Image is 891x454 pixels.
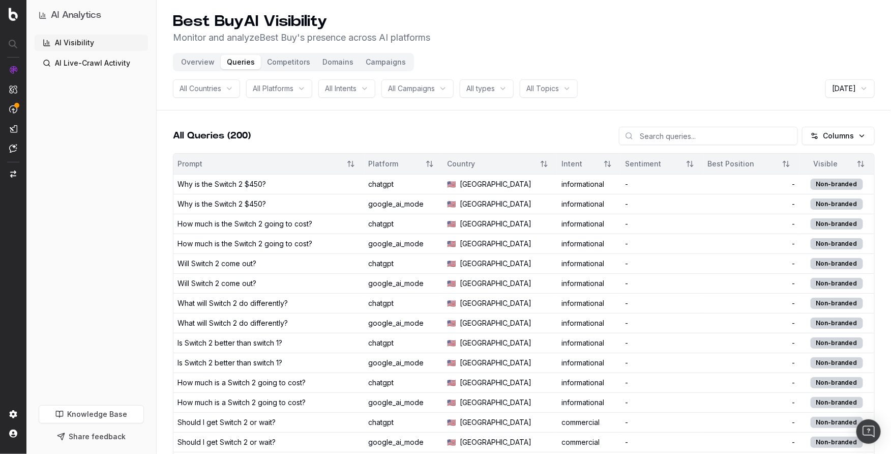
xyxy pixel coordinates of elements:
[221,55,261,69] button: Queries
[368,278,439,289] div: google_ai_mode
[447,338,456,348] span: 🇺🇸
[177,437,276,447] div: Should I get Switch 2 or wait?
[9,125,17,133] img: Studio
[811,218,863,230] div: Non-branded
[811,298,863,309] div: Non-branded
[561,278,617,289] div: informational
[707,239,795,249] div: -
[561,318,617,328] div: informational
[561,298,617,308] div: informational
[625,278,699,289] div: -
[460,199,531,209] span: [GEOGRAPHIC_DATA]
[177,219,312,229] div: How much is the Switch 2 going to cost?
[625,239,699,249] div: -
[39,405,144,423] a: Knowledge Base
[173,31,430,45] p: Monitor and analyze Best Buy 's presence across AI platforms
[625,437,699,447] div: -
[625,417,699,428] div: -
[561,338,617,348] div: informational
[177,398,306,408] div: How much is a Switch 2 going to cost?
[177,179,266,189] div: Why is the Switch 2 $450?
[707,338,795,348] div: -
[561,259,617,269] div: informational
[421,155,439,173] button: Sort
[447,219,456,229] span: 🇺🇸
[811,417,863,428] div: Non-branded
[177,199,266,209] div: Why is the Switch 2 $450?
[625,259,699,269] div: -
[175,55,221,69] button: Overview
[460,219,531,229] span: [GEOGRAPHIC_DATA]
[535,155,553,173] button: Sort
[707,278,795,289] div: -
[177,358,282,368] div: Is Switch 2 better than switch 1?
[173,12,430,31] h1: Best Buy AI Visibility
[460,417,531,428] span: [GEOGRAPHIC_DATA]
[177,417,276,428] div: Should I get Switch 2 or wait?
[707,358,795,368] div: -
[460,259,531,269] span: [GEOGRAPHIC_DATA]
[253,83,293,94] span: All Platforms
[177,259,256,269] div: Will Switch 2 come out?
[447,358,456,368] span: 🇺🇸
[811,377,863,388] div: Non-branded
[561,437,617,447] div: commercial
[811,318,863,329] div: Non-branded
[447,159,531,169] div: Country
[9,144,17,153] img: Assist
[599,155,617,173] button: Sort
[460,298,531,308] span: [GEOGRAPHIC_DATA]
[368,417,439,428] div: chatgpt
[852,155,870,173] button: Sort
[460,437,531,447] span: [GEOGRAPHIC_DATA]
[811,337,863,349] div: Non-branded
[811,397,863,408] div: Non-branded
[39,428,144,446] button: Share feedback
[856,419,881,444] div: Open Intercom Messenger
[460,179,531,189] span: [GEOGRAPHIC_DATA]
[707,298,795,308] div: -
[707,378,795,388] div: -
[707,219,795,229] div: -
[460,378,531,388] span: [GEOGRAPHIC_DATA]
[811,258,863,269] div: Non-branded
[261,55,316,69] button: Competitors
[180,83,221,94] span: All Countries
[460,239,531,249] span: [GEOGRAPHIC_DATA]
[368,338,439,348] div: chatgpt
[625,199,699,209] div: -
[681,155,699,173] button: Sort
[447,398,456,408] span: 🇺🇸
[561,358,617,368] div: informational
[625,338,699,348] div: -
[368,239,439,249] div: google_ai_mode
[447,199,456,209] span: 🇺🇸
[447,278,456,289] span: 🇺🇸
[811,437,863,448] div: Non-branded
[368,259,439,269] div: chatgpt
[707,417,795,428] div: -
[561,239,617,249] div: informational
[811,198,863,210] div: Non-branded
[447,298,456,308] span: 🇺🇸
[368,219,439,229] div: chatgpt
[561,159,595,169] div: Intent
[460,398,531,408] span: [GEOGRAPHIC_DATA]
[9,410,17,418] img: Setting
[625,159,677,169] div: Sentiment
[811,357,863,368] div: Non-branded
[177,378,306,388] div: How much is a Switch 2 going to cost?
[625,219,699,229] div: -
[35,35,148,51] a: AI Visibility
[51,8,101,22] h1: AI Analytics
[802,127,875,145] button: Columns
[177,318,288,328] div: What will Switch 2 do differently?
[561,398,617,408] div: informational
[173,129,251,143] h2: All Queries (200)
[368,378,439,388] div: chatgpt
[460,278,531,289] span: [GEOGRAPHIC_DATA]
[39,8,144,22] button: AI Analytics
[342,155,360,173] button: Sort
[9,430,17,438] img: My account
[561,417,617,428] div: commercial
